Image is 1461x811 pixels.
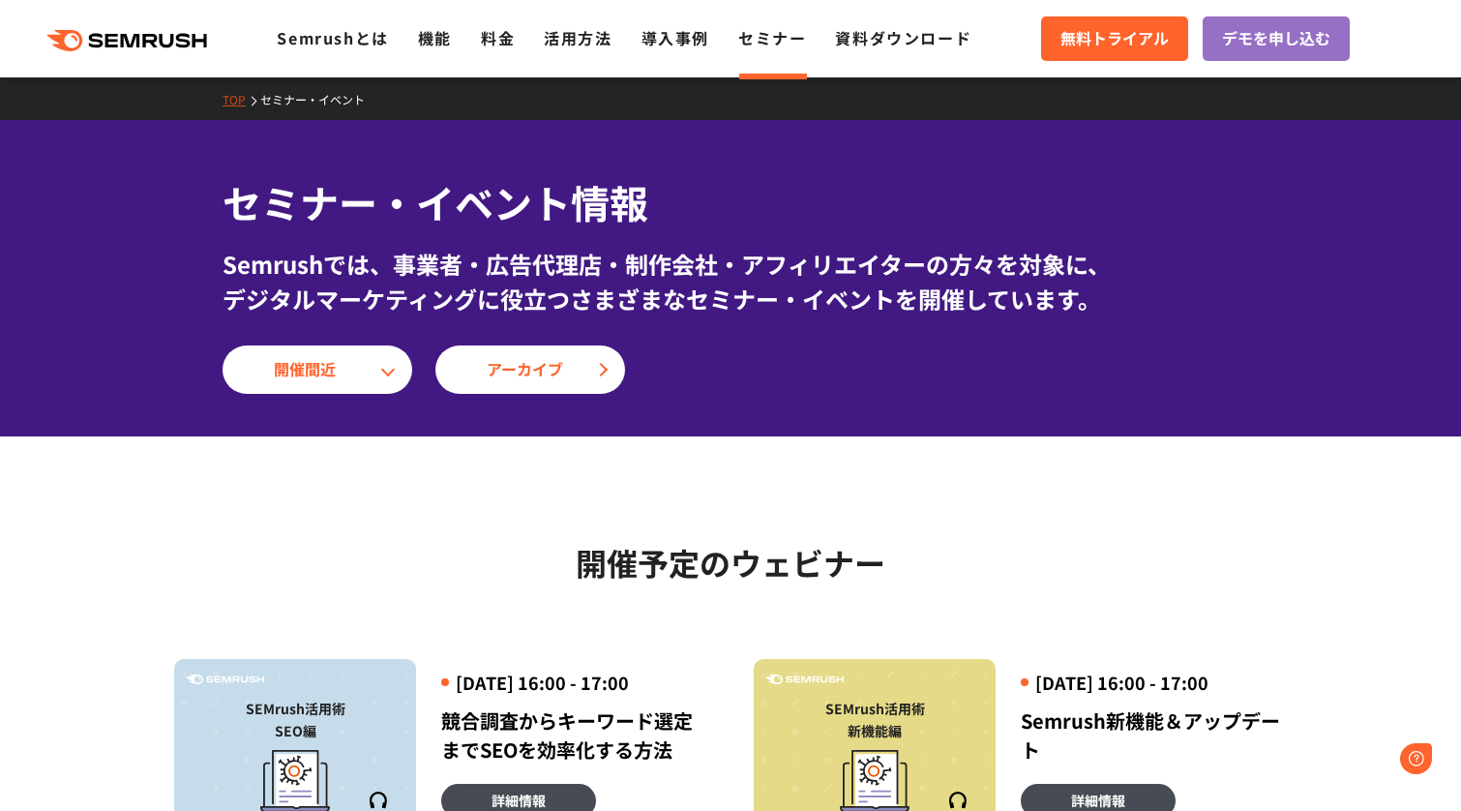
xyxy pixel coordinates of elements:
[223,345,412,394] a: 開催間近
[260,91,379,107] a: セミナー・イベント
[441,706,707,765] div: 競合調査からキーワード選定までSEOを効率化する方法
[1289,736,1440,790] iframe: Help widget launcher
[1041,16,1188,61] a: 無料トライアル
[641,26,709,49] a: 導入事例
[174,538,1287,586] h2: 開催予定のウェビナー
[763,698,986,742] div: SEMrush活用術 新機能編
[1021,671,1287,695] div: [DATE] 16:00 - 17:00
[835,26,971,49] a: 資料ダウンロード
[223,174,1238,231] h1: セミナー・イベント情報
[544,26,611,49] a: 活用方法
[492,790,546,811] span: 詳細情報
[441,671,707,695] div: [DATE] 16:00 - 17:00
[1021,706,1287,765] div: Semrush新機能＆アップデート
[1222,26,1330,51] span: デモを申し込む
[1060,26,1169,51] span: 無料トライアル
[223,91,260,107] a: TOP
[487,357,574,382] span: アーカイブ
[186,675,264,685] img: Semrush
[435,345,625,394] a: アーカイブ
[418,26,452,49] a: 機能
[481,26,515,49] a: 料金
[1071,790,1125,811] span: 詳細情報
[1203,16,1350,61] a: デモを申し込む
[765,675,844,685] img: Semrush
[277,26,388,49] a: Semrushとは
[184,698,406,742] div: SEMrush活用術 SEO編
[274,357,361,382] span: 開催間近
[738,26,806,49] a: セミナー
[223,247,1238,316] div: Semrushでは、事業者・広告代理店・制作会社・アフィリエイターの方々を対象に、 デジタルマーケティングに役立つさまざまなセミナー・イベントを開催しています。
